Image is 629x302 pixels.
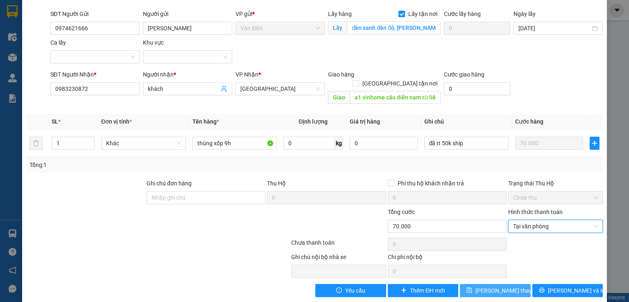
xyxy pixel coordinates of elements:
input: Dọc đường [350,91,441,104]
span: SL [52,118,58,125]
button: plus [590,137,600,150]
span: Tên hàng [192,118,219,125]
span: [PERSON_NAME] và In [548,286,605,295]
span: Lấy hàng [328,11,352,17]
span: [PERSON_NAME] thay đổi [475,286,541,295]
span: Giá trị hàng [350,118,380,125]
span: Định lượng [299,118,328,125]
span: save [466,287,472,294]
span: Thêm ĐH mới [410,286,445,295]
span: Giao hàng [328,71,354,78]
span: printer [539,287,545,294]
span: Tổng cước [388,209,415,215]
span: Lấy tận nơi [405,9,441,18]
span: Giao [328,91,350,104]
span: Lấy [328,21,347,34]
div: Chưa thanh toán [290,238,387,252]
span: VP Nhận [235,71,258,78]
div: Khu vực [143,38,232,47]
span: plus [590,140,599,146]
label: Ghi chú đơn hàng [147,180,192,187]
button: plusThêm ĐH mới [388,284,459,297]
input: Ngày lấy [518,24,591,33]
span: kg [335,137,343,150]
span: Thu Hộ [267,180,286,187]
span: [GEOGRAPHIC_DATA] tận nơi [359,79,441,88]
input: Ghi chú đơn hàng [147,191,265,204]
input: Ghi Chú [424,137,509,150]
span: Phí thu hộ khách nhận trả [394,179,467,188]
div: Ghi chú nội bộ nhà xe [291,252,386,265]
label: Cước giao hàng [444,71,484,78]
input: Cước lấy hàng [444,22,510,35]
div: Tổng: 1 [29,160,243,169]
span: Tại văn phòng [513,220,598,232]
span: Cước hàng [515,118,543,125]
div: SĐT Người Nhận [50,70,140,79]
div: Chi phí nội bộ [388,252,507,265]
input: 0 [515,137,583,150]
span: exclamation-circle [336,287,342,294]
th: Ghi chú [421,114,512,130]
label: Hình thức thanh toán [508,209,563,215]
button: delete [29,137,43,150]
span: Đơn vị tính [101,118,132,125]
span: Chưa thu [513,192,598,204]
div: VP gửi [235,9,325,18]
button: printer[PERSON_NAME] và In [532,284,603,297]
span: Khác [106,137,181,149]
span: Vân Đồn [240,22,320,34]
input: Lấy tận nơi [347,21,441,34]
button: exclamation-circleYêu cầu [315,284,386,297]
label: Ngày lấy [514,11,536,17]
span: Yêu cầu [345,286,365,295]
span: Hà Nội [240,83,320,95]
label: Cước lấy hàng [444,11,481,17]
button: save[PERSON_NAME] thay đổi [460,284,531,297]
label: Ca lấy [50,39,66,46]
div: Người gửi [143,9,232,18]
input: VD: Bàn, Ghế [192,137,277,150]
div: Trạng thái Thu Hộ [508,179,603,188]
span: user-add [221,86,227,92]
input: Cước giao hàng [444,82,510,95]
span: plus [401,287,407,294]
div: SĐT Người Gửi [50,9,140,18]
div: Người nhận [143,70,232,79]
